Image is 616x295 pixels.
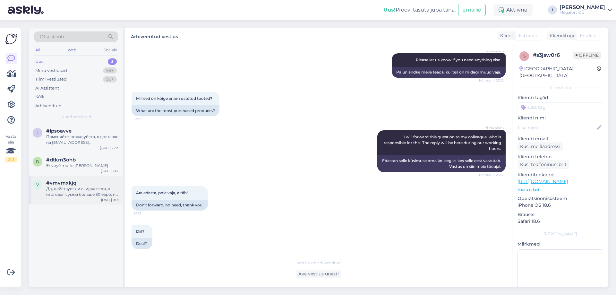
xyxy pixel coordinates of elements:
div: Klienditugi [547,32,574,39]
div: 99+ [103,67,117,74]
span: Millised on kõige enam ostetud tooted? [136,96,212,101]
div: All [34,46,41,54]
label: Arhiveeritud vestlus [131,31,178,40]
input: Lisa tag [518,102,603,112]
p: Kliendi email [518,135,603,142]
div: Palun andke meile teada, kui teil on midagi muud vaja. [392,67,506,78]
span: Please let us know if you need anything else. [416,57,501,62]
p: iPhone OS 18.6 [518,202,603,209]
span: I will forward this question to my colleague, who is responsible for this. The reply will be here... [384,134,502,151]
p: Kliendi nimi [518,115,603,121]
span: v [36,182,39,187]
div: # s3jsw0r6 [533,51,573,59]
div: I [548,5,557,14]
div: [PERSON_NAME] [518,231,603,237]
div: What are the most purchased products? [132,105,219,116]
div: [DATE] 9:56 [101,197,119,202]
div: [DATE] 2:08 [101,169,119,173]
span: Nähtud ✓ 23:12 [479,78,504,83]
span: #vmvmxkjq [46,180,76,186]
div: Minu vestlused [35,67,67,74]
p: Klienditeekond [518,171,603,178]
a: [PERSON_NAME]Megafort OÜ [560,5,612,15]
div: Tiimi vestlused [35,76,67,82]
span: s [523,54,526,58]
span: Otsi kliente [40,33,65,40]
p: Kliendi telefon [518,153,603,160]
div: 3 [108,58,117,65]
span: Estonian [519,32,538,39]
span: Ära edasta, pole vaja, aitäh! [136,190,188,195]
span: Uued vestlused [61,114,91,120]
button: Emailid [458,4,486,16]
img: Askly Logo [5,33,17,45]
span: Vestlus on arhiveeritud [297,260,341,266]
span: 23:12 [133,117,158,121]
p: Safari 18.6 [518,218,603,225]
span: AI Assistent [480,125,504,130]
input: Lisa nimi [518,124,596,131]
div: Aktiivne [493,4,533,16]
span: AI Assistent [480,48,504,53]
div: Klient [498,32,513,39]
div: Kõik [35,94,45,100]
div: Ava vestlus uuesti [296,270,341,278]
div: 99+ [103,76,117,82]
div: Web [66,46,78,54]
div: Socials [102,46,118,54]
div: [PERSON_NAME] [560,5,605,10]
div: [GEOGRAPHIC_DATA], [GEOGRAPHIC_DATA] [519,65,597,79]
div: AI Assistent [35,85,59,91]
div: Arhiveeritud [35,103,62,109]
div: Kliendi info [518,85,603,91]
div: Megafort OÜ [560,10,605,15]
div: Küsi meiliaadressi [518,142,563,151]
span: d [36,159,39,164]
span: #dtkm3ohb [46,157,76,163]
span: Diil? [136,229,144,234]
div: [DATE] 22:19 [100,145,119,150]
span: 23:13 [133,211,158,216]
a: [URL][DOMAIN_NAME] [518,178,568,184]
div: Edastan selle küsimuse oma kolleegile, kes selle eest vastutab. Vastus on siin meie tööajal. [377,155,506,172]
div: Don't forward, no need, thank you! [132,200,208,211]
p: Vaata edasi ... [518,187,603,193]
div: Küsi telefoninumbrit [518,160,569,169]
span: English [580,32,596,39]
div: 2 / 3 [5,157,17,162]
div: Uus [35,58,44,65]
div: Envoyé moi le [PERSON_NAME] [46,163,119,169]
div: Дд, действует ли скидка если, в итоговая сумма больше 50 евро, но есть товары, которые стоят мень... [46,186,119,197]
span: 23:13 [133,249,158,254]
p: Kliendi tag'id [518,94,603,101]
p: Operatsioonisüsteem [518,195,603,202]
span: Offline [573,52,601,59]
div: Deal? [132,238,152,249]
p: Märkmed [518,241,603,247]
div: Proovi tasuta juba täna: [383,6,456,14]
span: Nähtud ✓ 23:12 [479,172,504,177]
b: Uus! [383,7,396,13]
span: l [37,130,39,135]
span: #lpsoavve [46,128,72,134]
div: Поменяйте, пожалуйста, в доставке на [EMAIL_ADDRESS][DOMAIN_NAME]. Номер 5028059. [GEOGRAPHIC_DATA] [46,134,119,145]
p: Brauser [518,211,603,218]
div: Vaata siia [5,134,17,162]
